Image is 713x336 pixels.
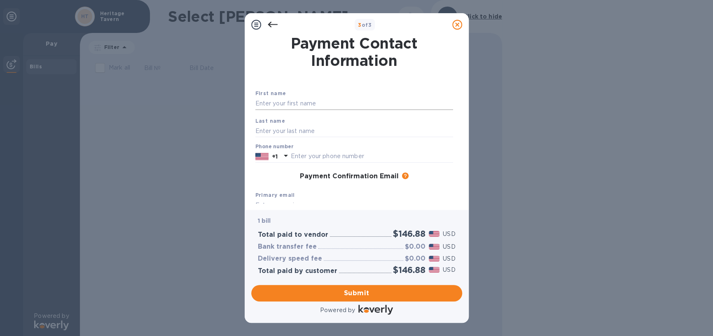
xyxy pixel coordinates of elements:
[443,230,455,238] p: USD
[255,199,453,212] input: Enter your primary name
[258,243,317,251] h3: Bank transfer fee
[255,35,453,69] h1: Payment Contact Information
[443,254,455,263] p: USD
[258,217,271,224] b: 1 bill
[258,231,328,239] h3: Total paid to vendor
[429,267,440,273] img: USD
[255,98,453,110] input: Enter your first name
[393,265,425,275] h2: $146.88
[258,267,337,275] h3: Total paid by customer
[320,306,355,315] p: Powered by
[291,150,453,163] input: Enter your phone number
[300,173,399,180] h3: Payment Confirmation Email
[393,229,425,239] h2: $146.88
[429,231,440,237] img: USD
[429,244,440,250] img: USD
[429,256,440,261] img: USD
[358,22,372,28] b: of 3
[405,243,425,251] h3: $0.00
[255,125,453,137] input: Enter your last name
[405,255,425,263] h3: $0.00
[443,266,455,274] p: USD
[255,145,293,149] label: Phone number
[358,305,393,315] img: Logo
[255,90,286,96] b: First name
[272,152,278,161] p: +1
[255,118,285,124] b: Last name
[255,192,295,198] b: Primary email
[251,285,462,301] button: Submit
[258,288,456,298] span: Submit
[358,22,361,28] span: 3
[255,152,269,161] img: US
[443,243,455,251] p: USD
[258,255,322,263] h3: Delivery speed fee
